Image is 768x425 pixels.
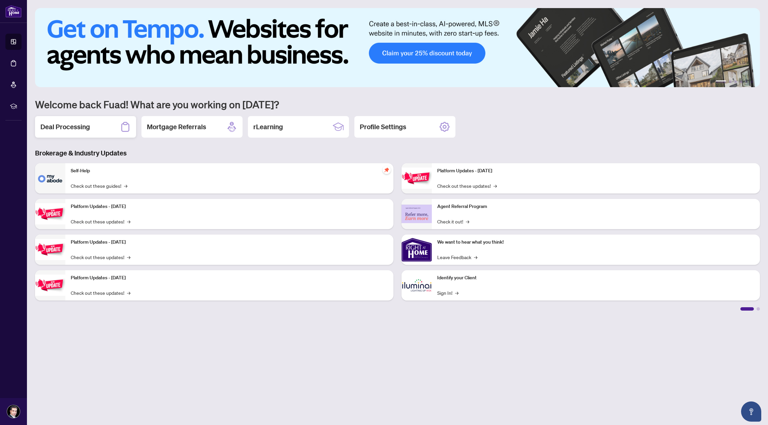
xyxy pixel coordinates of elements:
button: 4 [740,80,742,83]
img: Platform Updates - June 23, 2025 [402,168,432,189]
a: Leave Feedback→ [437,253,477,261]
img: Platform Updates - July 8, 2025 [35,275,65,296]
img: Slide 0 [35,8,760,87]
a: Sign In!→ [437,289,458,296]
span: → [127,218,130,225]
p: Agent Referral Program [437,203,755,210]
span: → [493,182,497,189]
img: We want to hear what you think! [402,235,432,265]
button: 5 [745,80,748,83]
img: Profile Icon [7,405,20,418]
p: Platform Updates - [DATE] [71,274,388,282]
a: Check out these updates!→ [71,253,130,261]
h2: Mortgage Referrals [147,122,206,132]
a: Check out these guides!→ [71,182,127,189]
button: 3 [734,80,737,83]
img: logo [5,5,22,17]
img: Identify your Client [402,270,432,300]
h1: Welcome back Fuad! What are you working on [DATE]? [35,98,760,111]
button: Open asap [741,401,761,422]
a: Check out these updates!→ [71,289,130,296]
img: Self-Help [35,163,65,193]
h2: rLearning [253,122,283,132]
button: 6 [750,80,753,83]
h3: Brokerage & Industry Updates [35,148,760,158]
img: Agent Referral Program [402,205,432,223]
span: → [124,182,127,189]
span: pushpin [383,166,391,174]
a: Check out these updates!→ [437,182,497,189]
a: Check it out!→ [437,218,469,225]
img: Platform Updates - September 16, 2025 [35,203,65,224]
span: → [127,253,130,261]
a: Check out these updates!→ [71,218,130,225]
span: → [455,289,458,296]
p: We want to hear what you think! [437,239,755,246]
p: Self-Help [71,167,388,175]
span: → [127,289,130,296]
h2: Deal Processing [40,122,90,132]
p: Platform Updates - [DATE] [437,167,755,175]
img: Platform Updates - July 21, 2025 [35,239,65,260]
h2: Profile Settings [360,122,406,132]
span: → [474,253,477,261]
p: Platform Updates - [DATE] [71,203,388,210]
p: Identify your Client [437,274,755,282]
button: 1 [715,80,726,83]
button: 2 [729,80,732,83]
p: Platform Updates - [DATE] [71,239,388,246]
span: → [466,218,469,225]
